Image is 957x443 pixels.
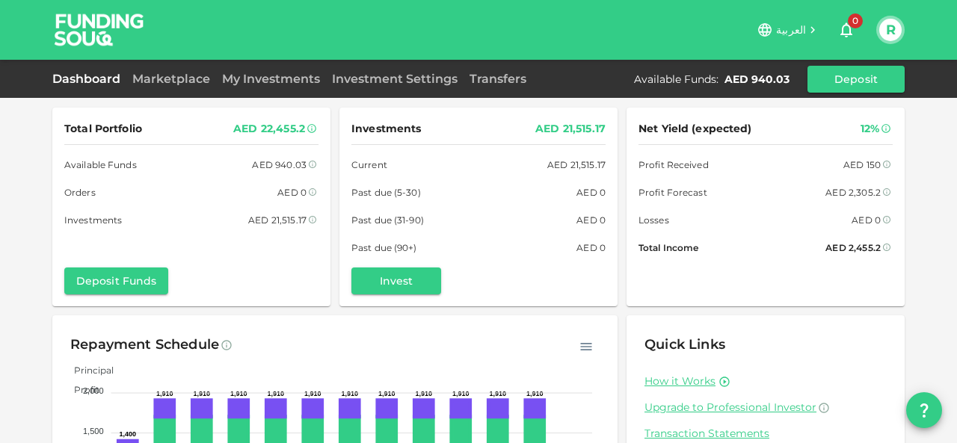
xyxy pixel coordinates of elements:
[63,384,99,395] span: Profit
[644,427,887,441] a: Transaction Statements
[63,365,114,376] span: Principal
[644,400,887,415] a: Upgrade to Professional Investor
[861,120,879,138] div: 12%
[64,157,137,173] span: Available Funds
[351,212,424,228] span: Past due (31-90)
[351,157,387,173] span: Current
[576,185,606,200] div: AED 0
[638,240,698,255] span: Total Income
[351,120,421,138] span: Investments
[326,72,464,86] a: Investment Settings
[776,23,806,37] span: العربية
[277,185,307,200] div: AED 0
[70,333,219,357] div: Repayment Schedule
[83,427,104,436] tspan: 1,500
[52,72,126,86] a: Dashboard
[126,72,216,86] a: Marketplace
[547,157,606,173] div: AED 21,515.17
[644,400,816,414] span: Upgrade to Professional Investor
[879,19,902,41] button: R
[351,185,421,200] span: Past due (5-30)
[825,185,881,200] div: AED 2,305.2
[638,212,669,228] span: Losses
[83,386,104,395] tspan: 2,000
[644,374,716,388] a: How it Works
[724,72,790,87] div: AED 940.03
[638,157,709,173] span: Profit Received
[644,336,725,353] span: Quick Links
[831,15,861,45] button: 0
[848,13,863,28] span: 0
[634,72,718,87] div: Available Funds :
[464,72,532,86] a: Transfers
[351,267,441,294] button: Invest
[825,240,881,255] div: AED 2,455.2
[843,157,881,173] div: AED 150
[906,392,942,428] button: question
[638,185,707,200] span: Profit Forecast
[248,212,307,228] div: AED 21,515.17
[233,120,305,138] div: AED 22,455.2
[64,185,96,200] span: Orders
[535,120,606,138] div: AED 21,515.17
[64,267,168,294] button: Deposit Funds
[252,157,307,173] div: AED 940.03
[638,120,752,138] span: Net Yield (expected)
[807,66,905,93] button: Deposit
[216,72,326,86] a: My Investments
[852,212,881,228] div: AED 0
[64,120,142,138] span: Total Portfolio
[576,240,606,255] div: AED 0
[576,212,606,228] div: AED 0
[351,240,417,255] span: Past due (90+)
[64,212,122,228] span: Investments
